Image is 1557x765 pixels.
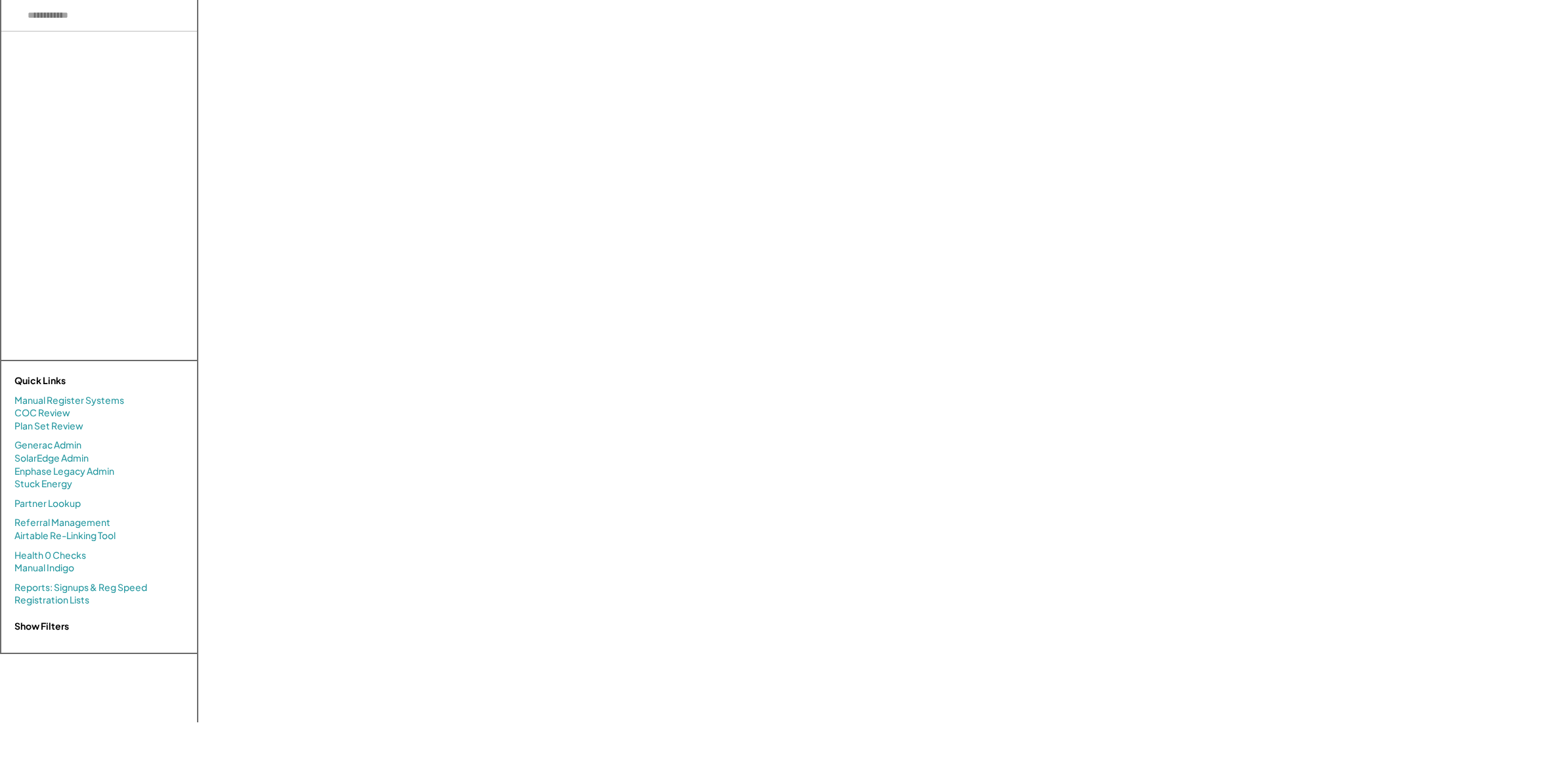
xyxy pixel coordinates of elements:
[14,581,147,594] a: Reports: Signups & Reg Speed
[14,620,69,632] strong: Show Filters
[14,477,72,491] a: Stuck Energy
[14,497,81,510] a: Partner Lookup
[14,374,146,387] div: Quick Links
[14,529,116,542] a: Airtable Re-Linking Tool
[14,420,83,433] a: Plan Set Review
[14,516,110,529] a: Referral Management
[14,394,124,407] a: Manual Register Systems
[14,452,89,465] a: SolarEdge Admin
[14,549,86,562] a: Health 0 Checks
[14,594,89,607] a: Registration Lists
[14,406,70,420] a: COC Review
[14,561,74,575] a: Manual Indigo
[14,465,114,478] a: Enphase Legacy Admin
[14,439,81,452] a: Generac Admin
